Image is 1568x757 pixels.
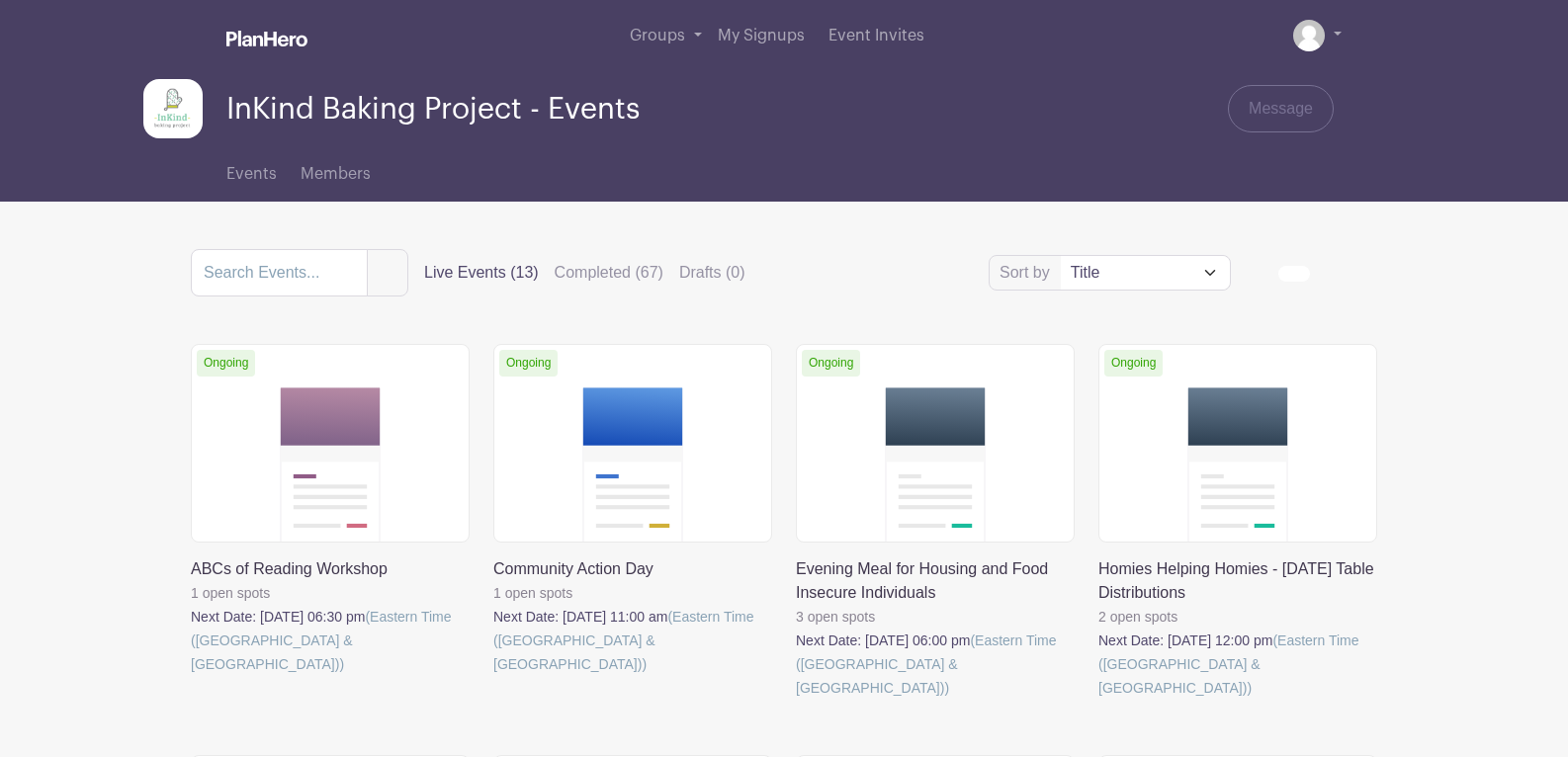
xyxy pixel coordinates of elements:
[424,261,539,285] label: Live Events (13)
[555,261,663,285] label: Completed (67)
[301,138,371,202] a: Members
[828,28,924,43] span: Event Invites
[718,28,805,43] span: My Signups
[1278,266,1377,282] div: order and view
[1228,85,1334,132] a: Message
[1293,20,1325,51] img: default-ce2991bfa6775e67f084385cd625a349d9dcbb7a52a09fb2fda1e96e2d18dcdb.png
[1000,261,1056,285] label: Sort by
[1249,97,1313,121] span: Message
[226,93,640,126] span: InKind Baking Project - Events
[191,249,368,296] input: Search Events...
[143,79,203,138] img: InKind-Logo.jpg
[679,261,745,285] label: Drafts (0)
[226,166,277,182] span: Events
[301,166,371,182] span: Members
[226,138,277,202] a: Events
[226,31,307,46] img: logo_white-6c42ec7e38ccf1d336a20a19083b03d10ae64f83f12c07503d8b9e83406b4c7d.svg
[630,28,685,43] span: Groups
[424,261,761,285] div: filters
